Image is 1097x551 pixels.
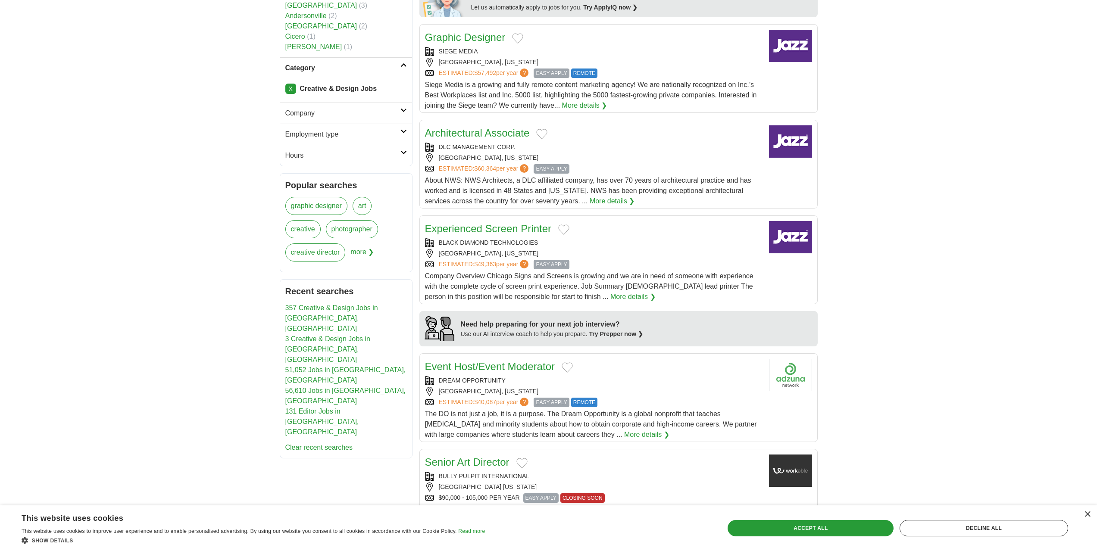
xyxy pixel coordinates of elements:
span: ? [520,68,528,77]
a: Read more, opens a new window [458,528,485,534]
span: EASY APPLY [534,260,569,269]
img: Company logo [769,454,812,487]
div: Need help preparing for your next job interview? [461,319,644,330]
a: 357 Creative & Design Jobs in [GEOGRAPHIC_DATA], [GEOGRAPHIC_DATA] [285,304,378,332]
h2: Category [285,63,400,73]
div: [GEOGRAPHIC_DATA], [US_STATE] [425,58,762,67]
strong: Creative & Design Jobs [300,85,377,92]
span: REMOTE [571,398,597,407]
span: Show details [32,538,73,544]
a: Employment type [280,124,412,145]
a: Experienced Screen Printer [425,223,551,234]
button: Add to favorite jobs [558,224,569,235]
div: [GEOGRAPHIC_DATA] [US_STATE] [425,483,762,492]
a: ESTIMATED:$49,363per year? [439,260,531,269]
span: more ❯ [350,243,374,267]
span: (2) [328,12,337,19]
span: REMOTE [571,68,597,78]
span: $40,087 [474,398,496,405]
a: More details ❯ [610,292,656,302]
span: ? [520,164,528,173]
a: Senior Art Director [425,456,509,468]
div: DREAM OPPORTUNITY [425,376,762,385]
div: [GEOGRAPHIC_DATA], [US_STATE] [425,249,762,258]
a: 51,052 Jobs in [GEOGRAPHIC_DATA], [GEOGRAPHIC_DATA] [285,366,406,384]
span: Siege Media is a growing and fully remote content marketing agency! We are nationally recognized ... [425,81,757,109]
a: Cicero [285,33,305,40]
span: (3) [359,2,368,9]
a: Hours [280,145,412,166]
div: SIEGE MEDIA [425,47,762,56]
div: Accept all [728,520,894,536]
span: (1) [344,43,353,50]
div: Show details [22,536,485,545]
a: Clear recent searches [285,444,353,451]
div: Decline all [900,520,1068,536]
h2: Employment type [285,129,400,140]
span: The DO is not just a job, it is a purpose. The Dream Opportunity is a global nonprofit that teach... [425,410,757,438]
a: [GEOGRAPHIC_DATA] [285,22,357,30]
div: [GEOGRAPHIC_DATA], [US_STATE] [425,153,762,162]
a: ESTIMATED:$60,364per year? [439,164,531,174]
a: graphic designer [285,197,347,215]
span: This website uses cookies to improve user experience and to enable personalised advertising. By u... [22,528,457,534]
button: Add to favorite jobs [536,129,547,139]
div: Close [1084,511,1091,518]
span: ? [520,398,528,406]
span: $60,364 [474,165,496,172]
div: [GEOGRAPHIC_DATA], [US_STATE] [425,387,762,396]
img: Company logo [769,30,812,62]
button: Add to favorite jobs [562,362,573,373]
a: ESTIMATED:$40,087per year? [439,398,531,407]
div: $90,000 - 105,000 PER YEAR [425,493,762,503]
img: Company logo [769,125,812,158]
div: This website uses cookies [22,511,463,523]
a: 3 Creative & Design Jobs in [GEOGRAPHIC_DATA], [GEOGRAPHIC_DATA] [285,335,370,363]
h2: Hours [285,150,400,161]
span: EASY APPLY [523,493,559,503]
a: More details ❯ [590,196,635,206]
span: $49,363 [474,261,496,268]
div: Let us automatically apply to jobs for you. [471,3,813,12]
a: [PERSON_NAME] [285,43,342,50]
span: EASY APPLY [534,398,569,407]
button: Add to favorite jobs [512,33,523,44]
h2: Company [285,108,400,118]
img: Company logo [769,359,812,391]
a: Architectural Associate [425,127,530,139]
a: Try ApplyIQ now ❯ [583,4,638,11]
a: Event Host/Event Moderator [425,361,555,372]
span: (2) [359,22,368,30]
button: Add to favorite jobs [516,458,528,468]
a: 56,610 Jobs in [GEOGRAPHIC_DATA], [GEOGRAPHIC_DATA] [285,387,406,405]
h2: Popular searches [285,179,407,192]
a: X [285,84,296,94]
span: About NWS: NWS Architects, a DLC affiliated company, has over 70 years of architectural practice ... [425,177,751,205]
a: creative [285,220,321,238]
span: ? [520,260,528,268]
span: $57,492 [474,69,496,76]
span: (1) [307,33,316,40]
a: Try Prepper now ❯ [589,330,644,337]
a: More details ❯ [624,430,669,440]
h2: Recent searches [285,285,407,298]
a: creative director [285,243,346,261]
div: Use our AI interview coach to help you prepare. [461,330,644,339]
img: Company logo [769,221,812,253]
a: 131 Editor Jobs in [GEOGRAPHIC_DATA], [GEOGRAPHIC_DATA] [285,408,359,436]
a: Graphic Designer [425,31,506,43]
a: Company [280,103,412,124]
a: Andersonville [285,12,327,19]
div: BLACK DIAMOND TECHNOLOGIES [425,238,762,247]
a: More details ❯ [562,100,607,111]
span: EASY APPLY [534,68,569,78]
div: DLC MANAGEMENT CORP. [425,143,762,152]
a: photographer [326,220,378,238]
span: Company Overview Chicago Signs and Screens is growing and we are in need of someone with experien... [425,272,753,300]
span: EASY APPLY [534,164,569,174]
a: Category [280,57,412,78]
a: art [353,197,372,215]
span: CLOSING SOON [560,493,605,503]
a: ESTIMATED:$57,492per year? [439,68,531,78]
div: BULLY PULPIT INTERNATIONAL [425,472,762,481]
